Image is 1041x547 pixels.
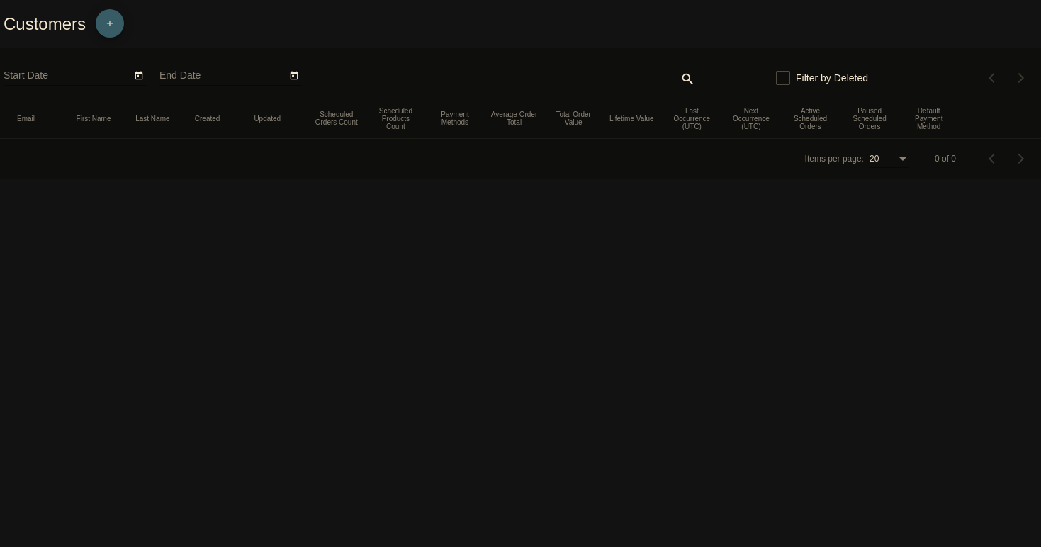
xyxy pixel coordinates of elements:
button: Change sorting for ActiveScheduledOrdersCount [787,107,834,130]
button: Previous page [979,64,1007,92]
button: Change sorting for TotalProductsScheduledCount [373,107,420,130]
div: 0 of 0 [935,154,956,164]
button: Open calendar [287,67,302,82]
button: Change sorting for TotalScheduledOrderValue [550,111,597,126]
button: Change sorting for LastScheduledOrderOccurrenceUtc [669,107,716,130]
button: Change sorting for TotalScheduledOrdersCount [313,111,360,126]
button: Change sorting for PaymentMethodsCount [432,111,478,126]
input: End Date [159,70,287,81]
div: Items per page: [805,154,864,164]
button: Change sorting for LastName [135,114,169,123]
button: Change sorting for UpdatedUtc [254,114,281,123]
span: 20 [870,154,879,164]
h2: Customers [4,14,86,34]
button: Change sorting for FirstName [77,114,111,123]
mat-icon: add [101,18,118,35]
button: Change sorting for ScheduledOrderLTV [609,114,654,123]
mat-select: Items per page: [870,154,909,164]
button: Change sorting for Email [17,114,35,123]
input: Start Date [4,70,131,81]
mat-icon: search [678,67,695,89]
button: Open calendar [131,67,146,82]
button: Previous page [979,145,1007,173]
button: Next page [1007,64,1035,92]
button: Change sorting for DefaultPaymentMethod [906,107,952,130]
span: Filter by Deleted [796,69,868,86]
button: Change sorting for PausedScheduledOrdersCount [846,107,893,130]
button: Change sorting for CreatedUtc [195,114,220,123]
button: Change sorting for NextScheduledOrderOccurrenceUtc [728,107,775,130]
button: Change sorting for AverageScheduledOrderTotal [491,111,538,126]
button: Next page [1007,145,1035,173]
